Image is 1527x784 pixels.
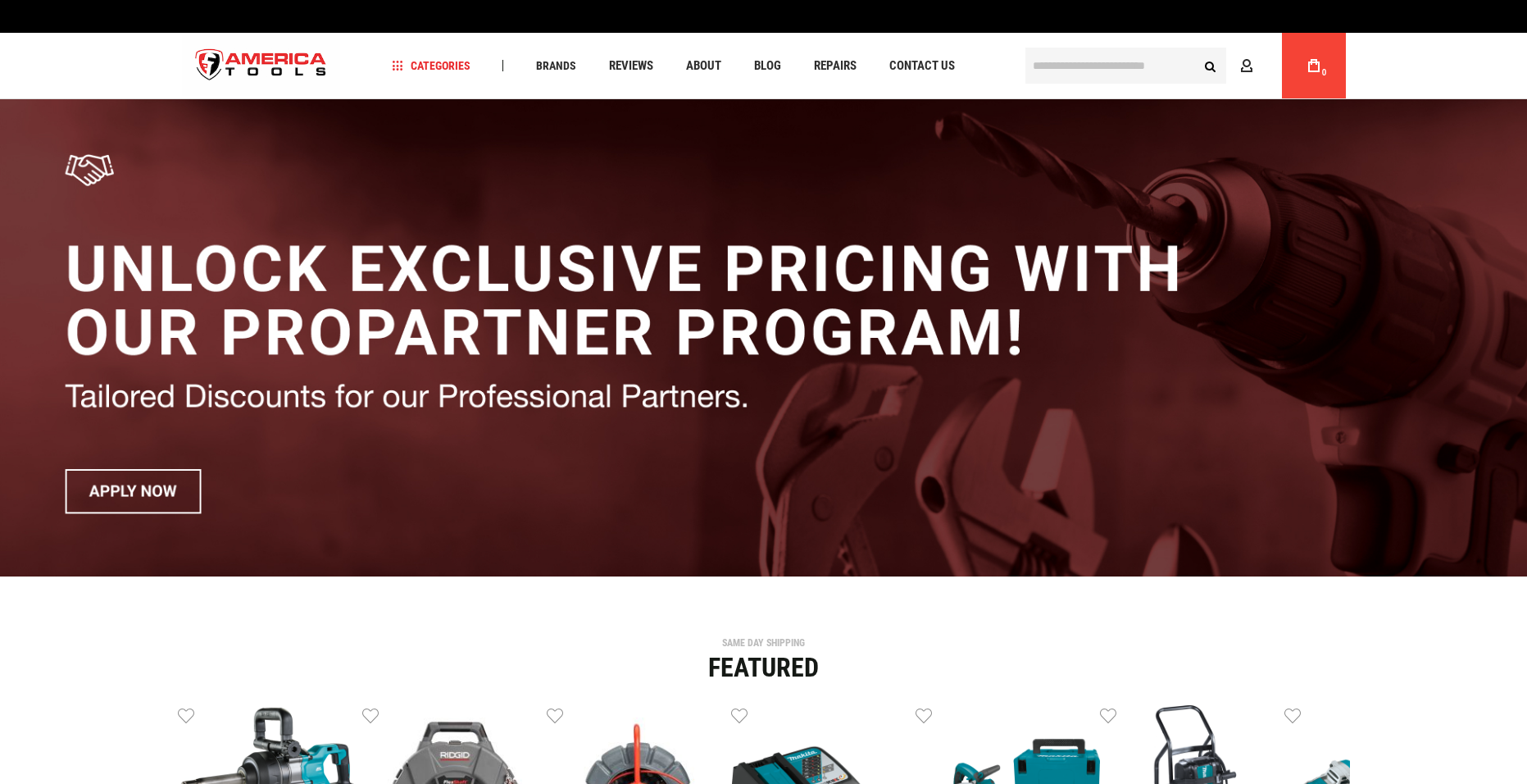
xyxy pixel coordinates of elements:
[1298,33,1329,98] a: 0
[536,60,576,71] span: Brands
[182,35,341,97] img: America Tools
[686,60,721,72] span: About
[754,60,781,72] span: Blog
[609,60,653,72] span: Reviews
[814,60,857,72] span: Repairs
[602,55,661,77] a: Reviews
[392,60,470,71] span: Categories
[679,55,729,77] a: About
[182,35,341,97] a: store logo
[178,654,1350,681] div: Featured
[882,55,962,77] a: Contact Us
[178,638,1350,648] div: SAME DAY SHIPPING
[1195,50,1226,81] button: Search
[1322,68,1327,77] span: 0
[807,55,864,77] a: Repairs
[384,55,478,77] a: Categories
[529,55,584,77] a: Brands
[747,55,788,77] a: Blog
[889,60,955,72] span: Contact Us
